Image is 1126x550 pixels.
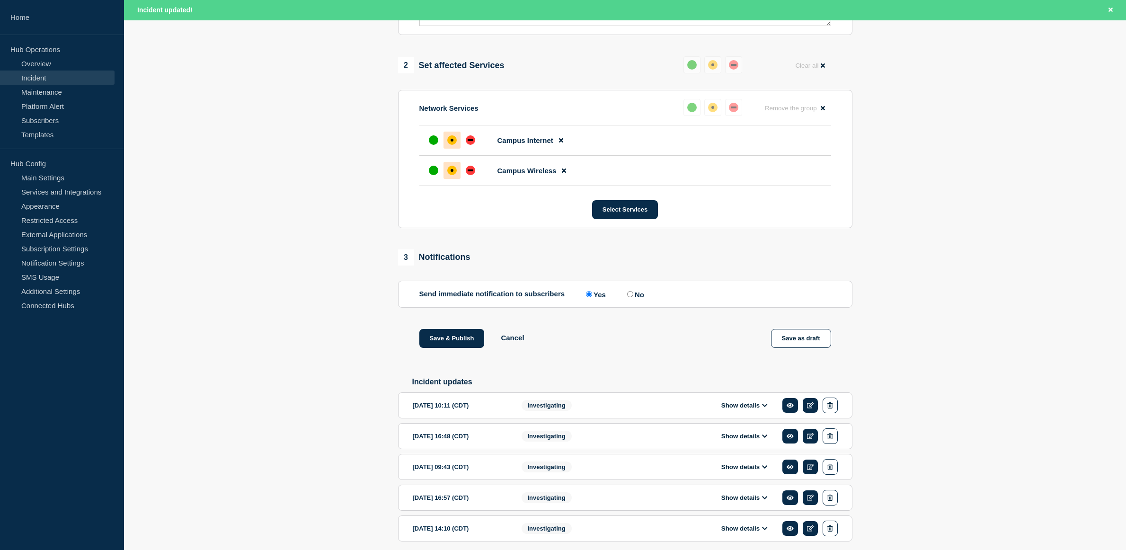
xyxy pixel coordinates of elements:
input: No [627,291,633,297]
p: Network Services [419,104,479,112]
span: Investigating [522,523,572,534]
button: Save & Publish [419,329,485,348]
div: [DATE] 14:10 (CDT) [413,521,507,536]
div: affected [708,103,718,112]
h2: Incident updates [412,378,852,386]
div: up [687,103,697,112]
button: up [683,99,700,116]
span: 3 [398,249,414,266]
button: Clear all [789,56,831,75]
div: affected [708,60,718,70]
button: Select Services [592,200,658,219]
span: 2 [398,57,414,73]
button: affected [704,56,721,73]
div: down [729,60,738,70]
div: [DATE] 16:48 (CDT) [413,428,507,444]
div: Send immediate notification to subscribers [419,290,831,299]
div: affected [447,166,457,175]
div: up [687,60,697,70]
span: Campus Wireless [497,167,557,175]
span: Investigating [522,431,572,442]
button: Cancel [501,334,524,342]
button: down [725,56,742,73]
button: Show details [718,494,771,502]
span: Investigating [522,400,572,411]
button: Show details [718,463,771,471]
span: Campus Internet [497,136,553,144]
span: Incident updated! [137,6,193,14]
div: up [429,135,438,145]
button: up [683,56,700,73]
label: No [625,290,644,299]
button: Show details [718,401,771,409]
div: Notifications [398,249,470,266]
div: up [429,166,438,175]
div: affected [447,135,457,145]
button: affected [704,99,721,116]
button: Save as draft [771,329,831,348]
span: Remove the group [765,105,817,112]
div: down [466,166,475,175]
div: down [729,103,738,112]
div: [DATE] 10:11 (CDT) [413,398,507,413]
span: Investigating [522,492,572,503]
button: Remove the group [759,99,831,117]
div: down [466,135,475,145]
div: [DATE] 16:57 (CDT) [413,490,507,506]
span: Investigating [522,461,572,472]
button: down [725,99,742,116]
button: Close banner [1105,5,1117,16]
button: Show details [718,524,771,532]
button: Show details [718,432,771,440]
div: [DATE] 09:43 (CDT) [413,459,507,475]
p: Send immediate notification to subscribers [419,290,565,299]
label: Yes [584,290,606,299]
input: Yes [586,291,592,297]
div: Set affected Services [398,57,505,73]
